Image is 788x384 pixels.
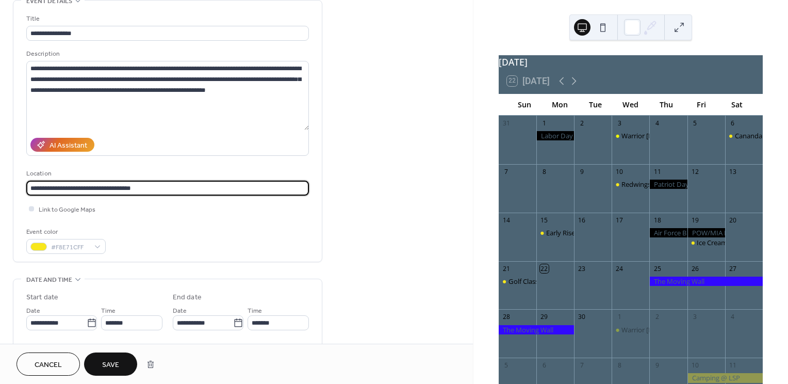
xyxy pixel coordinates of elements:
span: Date and time [26,275,72,285]
div: Wed [613,94,649,115]
div: 24 [615,264,624,273]
div: Early Riser Breakfast Club [546,228,624,237]
div: Event color [26,227,104,237]
div: 29 [540,313,549,322]
div: Camping @ LSP [687,373,763,382]
div: 31 [502,119,511,127]
button: Cancel [17,353,80,376]
div: Start date [26,292,58,303]
div: Canandaigua Lake Fishing Charter [725,131,763,140]
div: Title [26,13,307,24]
div: 2 [653,313,662,322]
div: Warrior Wednesday Dinner [612,325,649,334]
div: 1 [615,313,624,322]
div: Golf Classic 2025 [508,277,561,286]
div: 4 [653,119,662,127]
div: 17 [615,216,624,225]
div: Air Force Birthday [649,228,687,237]
div: 20 [728,216,737,225]
div: Early Riser Breakfast Club [536,228,574,237]
div: 26 [691,264,699,273]
button: AI Assistant [30,138,94,152]
div: 6 [540,361,549,370]
div: Ice Cream Social [697,238,746,247]
div: 15 [540,216,549,225]
div: Redwings Game [621,180,671,189]
div: 3 [615,119,624,127]
div: 25 [653,264,662,273]
div: 2 [578,119,586,127]
div: 14 [502,216,511,225]
div: 16 [578,216,586,225]
div: The Moving Wall [649,277,762,286]
div: 22 [540,264,549,273]
div: Sat [719,94,754,115]
div: 6 [728,119,737,127]
div: 30 [578,313,586,322]
div: Tue [578,94,613,115]
div: 7 [578,361,586,370]
div: 10 [615,167,624,176]
div: 3 [691,313,699,322]
div: POW/MIA Recognition Day [687,228,725,237]
div: Warrior Wednesday Dinner [612,131,649,140]
div: 11 [653,167,662,176]
div: 18 [653,216,662,225]
div: End date [173,292,202,303]
div: Warrior [DATE] Dinner [621,325,689,334]
div: 11 [728,361,737,370]
div: 27 [728,264,737,273]
div: [DATE] [499,55,763,69]
div: Thu [648,94,684,115]
div: Labor Day [536,131,574,140]
div: 8 [615,361,624,370]
span: Cancel [35,360,62,371]
span: Date [26,306,40,316]
div: Location [26,168,307,179]
button: Save [84,353,137,376]
div: Sun [507,94,543,115]
span: Time [248,306,262,316]
div: Mon [542,94,578,115]
div: 9 [578,167,586,176]
div: Warrior [DATE] Dinner [621,131,689,140]
div: 28 [502,313,511,322]
div: 19 [691,216,699,225]
div: Redwings Game [612,180,649,189]
span: Save [102,360,119,371]
div: Ice Cream Social [687,238,725,247]
div: 8 [540,167,549,176]
div: 13 [728,167,737,176]
div: 7 [502,167,511,176]
div: 12 [691,167,699,176]
span: Time [101,306,116,316]
div: Patriot Day [649,180,687,189]
div: 23 [578,264,586,273]
span: #F8E71CFF [51,242,89,253]
div: 1 [540,119,549,127]
div: The Moving Wall [499,325,574,334]
span: Link to Google Maps [39,204,95,215]
div: Golf Classic 2025 [499,277,536,286]
div: 4 [728,313,737,322]
div: 21 [502,264,511,273]
div: 10 [691,361,699,370]
span: Date [173,306,187,316]
div: 9 [653,361,662,370]
div: 5 [502,361,511,370]
div: Description [26,49,307,59]
div: Fri [684,94,719,115]
div: AI Assistant [50,140,87,151]
div: 5 [691,119,699,127]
